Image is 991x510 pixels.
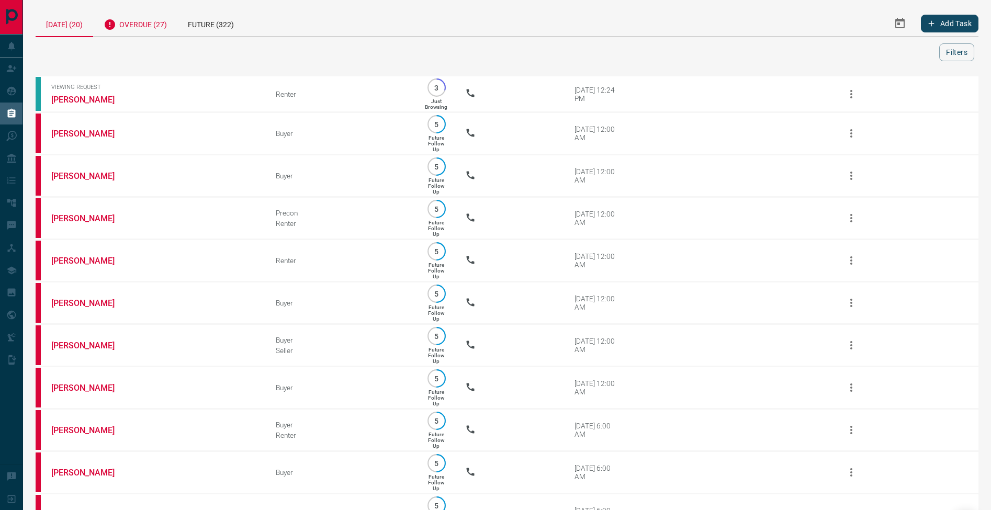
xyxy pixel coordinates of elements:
[887,11,913,36] button: Select Date Range
[36,452,41,492] div: property.ca
[433,163,441,171] p: 5
[51,171,130,181] a: [PERSON_NAME]
[51,84,260,90] span: Viewing Request
[428,389,444,406] p: Future Follow Up
[36,283,41,323] div: property.ca
[276,299,408,307] div: Buyer
[36,156,41,196] div: property.ca
[428,304,444,322] p: Future Follow Up
[428,262,444,279] p: Future Follow Up
[575,252,619,269] div: [DATE] 12:00 AM
[433,502,441,509] p: 5
[575,294,619,311] div: [DATE] 12:00 AM
[36,325,41,365] div: property.ca
[177,10,244,36] div: Future (322)
[51,468,130,478] a: [PERSON_NAME]
[51,298,130,308] a: [PERSON_NAME]
[276,468,408,477] div: Buyer
[51,256,130,266] a: [PERSON_NAME]
[433,375,441,382] p: 5
[51,383,130,393] a: [PERSON_NAME]
[921,15,978,32] button: Add Task
[575,337,619,354] div: [DATE] 12:00 AM
[433,417,441,425] p: 5
[433,205,441,213] p: 5
[939,43,974,61] button: Filters
[276,431,408,439] div: Renter
[276,172,408,180] div: Buyer
[276,421,408,429] div: Buyer
[575,464,619,481] div: [DATE] 6:00 AM
[51,425,130,435] a: [PERSON_NAME]
[433,332,441,340] p: 5
[433,247,441,255] p: 5
[575,422,619,438] div: [DATE] 6:00 AM
[93,10,177,36] div: Overdue (27)
[51,95,130,105] a: [PERSON_NAME]
[575,125,619,142] div: [DATE] 12:00 AM
[36,410,41,450] div: property.ca
[36,198,41,238] div: property.ca
[428,432,444,449] p: Future Follow Up
[428,474,444,491] p: Future Follow Up
[428,220,444,237] p: Future Follow Up
[433,120,441,128] p: 5
[428,177,444,195] p: Future Follow Up
[276,219,408,228] div: Renter
[276,336,408,344] div: Buyer
[433,84,441,92] p: 3
[433,290,441,298] p: 5
[428,135,444,152] p: Future Follow Up
[51,129,130,139] a: [PERSON_NAME]
[428,347,444,364] p: Future Follow Up
[51,341,130,350] a: [PERSON_NAME]
[36,241,41,280] div: property.ca
[276,346,408,355] div: Seller
[575,379,619,396] div: [DATE] 12:00 AM
[36,10,93,37] div: [DATE] (20)
[575,210,619,226] div: [DATE] 12:00 AM
[36,77,41,111] div: condos.ca
[276,90,408,98] div: Renter
[276,209,408,217] div: Precon
[51,213,130,223] a: [PERSON_NAME]
[36,114,41,153] div: property.ca
[575,86,619,103] div: [DATE] 12:24 PM
[276,129,408,138] div: Buyer
[36,368,41,407] div: property.ca
[425,98,447,110] p: Just Browsing
[276,383,408,392] div: Buyer
[433,459,441,467] p: 5
[575,167,619,184] div: [DATE] 12:00 AM
[276,256,408,265] div: Renter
